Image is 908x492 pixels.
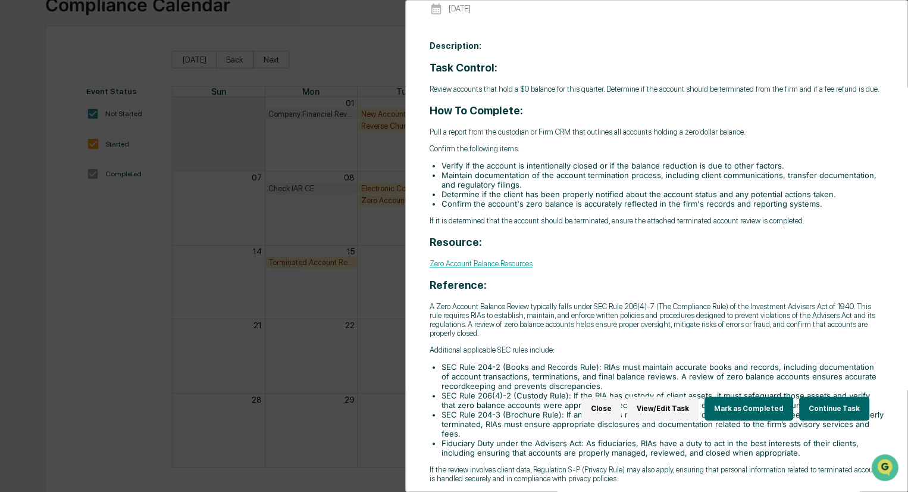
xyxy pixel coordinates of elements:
a: 🖐️Preclearance [7,145,82,167]
p: If the review involves client data, Regulation S-P (Privacy Rule) may also apply, ensuring that p... [430,465,884,483]
a: Zero Account Balance Resources [430,259,533,268]
a: Powered byPylon [84,201,144,211]
li: Verify if the account is intentionally closed or if the balance reduction is due to other factors. [442,161,884,170]
iframe: Open customer support [870,453,902,485]
span: Pylon [118,202,144,211]
strong: Reference: [430,279,487,291]
p: How can we help? [12,25,217,44]
li: Confirm the account's zero balance is accurately reflected in the firm's records and reporting sy... [442,199,884,208]
strong: How To Complete: [430,104,523,117]
p: A Zero Account Balance Review typically falls under SEC Rule 206(4)-7 (The Compliance Rule) of th... [430,302,884,338]
li: SEC Rule 204-2 (Books and Records Rule): RIAs must maintain accurate books and records, including... [442,362,884,391]
span: Data Lookup [24,173,75,185]
button: Close [581,397,621,421]
a: 🔎Data Lookup [7,168,80,189]
div: 🗄️ [86,151,96,161]
button: Mark as Completed [705,397,793,421]
div: 🖐️ [12,151,21,161]
p: [DATE] [449,4,471,13]
strong: Task Control: [430,61,497,74]
p: Confirm the following items: [430,144,884,153]
li: Fiduciary Duty under the Advisers Act: As fiduciaries, RIAs have a duty to act in the best intere... [442,438,884,457]
p: Review accounts that hold a $0 balance for this quarter. Determine if the account should be termi... [430,85,884,94]
p: If it is determined that the account should be terminated, ensure the attached terminated account... [430,216,884,225]
b: Description: [430,41,481,51]
strong: Resource: [430,236,482,248]
button: Continue Task [799,397,869,421]
span: Attestations [98,150,148,162]
button: View/Edit Task [627,397,699,421]
div: Start new chat [40,91,195,103]
p: Additional applicable SEC rules include: [430,345,884,354]
li: Maintain documentation of the account termination process, including client communications, trans... [442,170,884,189]
a: 🗄️Attestations [82,145,152,167]
img: 1746055101610-c473b297-6a78-478c-a979-82029cc54cd1 [12,91,33,113]
li: Determine if the client has been properly notified about the account status and any potential act... [442,189,884,199]
div: We're available if you need us! [40,103,151,113]
div: 🔎 [12,174,21,183]
p: Pull a report from the custodian or Firm CRM that outlines all accounts holding a zero dollar bal... [430,127,884,136]
button: Start new chat [202,95,217,109]
span: Preclearance [24,150,77,162]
